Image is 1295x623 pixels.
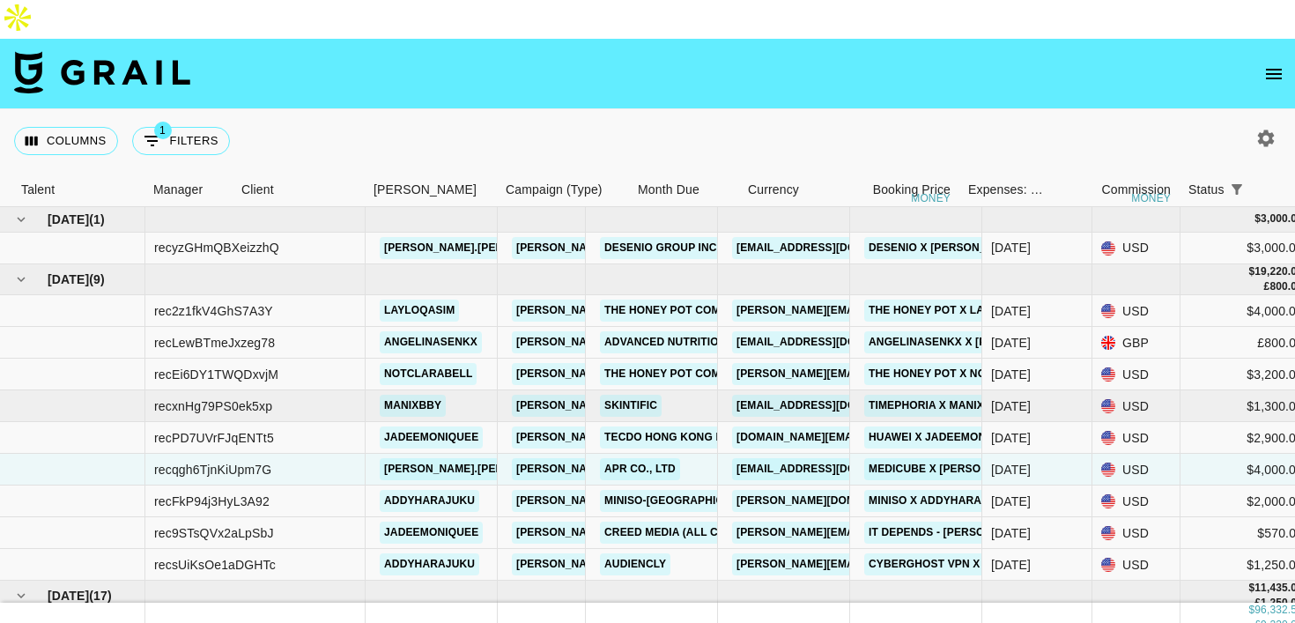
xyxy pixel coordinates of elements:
a: [PERSON_NAME][EMAIL_ADDRESS][DOMAIN_NAME] [512,426,799,449]
a: jadeemoniquee [380,522,483,544]
div: money [1131,193,1171,204]
a: Medicube x [PERSON_NAME].[PERSON_NAME].bell [864,458,1158,480]
a: SKINTIFIC [600,395,662,417]
div: Booking Price [873,173,951,207]
div: Sep '25 [991,461,1031,478]
a: manixbby [380,395,446,417]
div: Oct '25 [991,239,1031,256]
a: [PERSON_NAME][EMAIL_ADDRESS][DOMAIN_NAME] [512,522,799,544]
a: [PERSON_NAME][EMAIL_ADDRESS][DOMAIN_NAME] [512,553,799,575]
a: The Honey Pot x Layloqasim [864,300,1045,322]
a: Angelinasenkx x [PERSON_NAME] ACV Pineapple Gummies [864,331,1214,353]
div: money [911,193,951,204]
button: Select columns [14,127,118,155]
span: ( 9 ) [89,271,105,288]
span: [DATE] [48,271,89,288]
div: Sep '25 [991,429,1031,447]
div: Expenses: Remove Commission? [959,173,1047,207]
a: Huawei x jadeemoniquee [864,426,1024,449]
a: addyharajuku [380,553,479,575]
div: recPD7UVrFJqENTt5 [154,429,274,447]
div: Talent [21,173,55,207]
div: 1 active filter [1225,177,1249,202]
div: GBP [1092,327,1180,359]
div: £ [1264,279,1270,294]
div: rec9STsQVx2aLpSbJ [154,524,274,542]
div: USD [1092,517,1180,549]
a: [PERSON_NAME].[PERSON_NAME].bell [380,458,603,480]
div: Campaign (Type) [497,173,629,207]
button: hide children [9,207,33,232]
span: 1 [154,122,172,139]
div: USD [1092,486,1180,517]
a: TIMEPHORIA x manixbby [864,395,1011,417]
button: Show filters [1225,177,1249,202]
a: [PERSON_NAME][EMAIL_ADDRESS][DOMAIN_NAME] [512,490,799,512]
div: Currency [739,173,827,207]
a: TECDO HONG KONG LIMITED [600,426,763,449]
div: Booker [365,173,497,207]
div: $ [1254,211,1261,226]
div: Currency [748,173,799,207]
a: [PERSON_NAME][DOMAIN_NAME][EMAIL_ADDRESS][PERSON_NAME][DOMAIN_NAME] [732,490,1198,512]
a: [EMAIL_ADDRESS][DOMAIN_NAME] [732,331,929,353]
a: [PERSON_NAME][EMAIL_ADDRESS][DOMAIN_NAME] [732,300,1019,322]
button: Sort [1249,177,1274,202]
a: [PERSON_NAME][EMAIL_ADDRESS][DOMAIN_NAME] [732,553,1019,575]
a: [DOMAIN_NAME][EMAIL_ADDRESS][DOMAIN_NAME] [732,426,1017,449]
img: Grail Talent [14,51,190,93]
div: Client [241,173,274,207]
a: [PERSON_NAME][EMAIL_ADDRESS][DOMAIN_NAME] [512,237,799,259]
div: rec2z1fkV4GhS7A3Y [154,302,273,320]
a: addyharajuku [380,490,479,512]
a: [PERSON_NAME][EMAIL_ADDRESS][DOMAIN_NAME] [512,458,799,480]
div: recsUiKsOe1aDGHTc [154,556,276,574]
div: $ [1248,264,1254,279]
span: ( 17 ) [89,587,112,604]
div: Month Due [638,173,699,207]
div: Sep '25 [991,397,1031,415]
button: hide children [9,583,33,608]
a: The Honey Pot x Notclarabell [864,363,1062,385]
a: Miniso-[GEOGRAPHIC_DATA] [600,490,766,512]
a: jadeemoniquee [380,426,483,449]
div: Commission [1101,173,1171,207]
a: angelinasenkx [380,331,482,353]
div: [PERSON_NAME] [374,173,477,207]
button: Show filters [132,127,230,155]
a: It Depends - [PERSON_NAME] [864,522,1038,544]
div: $ [1248,581,1254,596]
div: Sep '25 [991,302,1031,320]
div: USD [1092,295,1180,327]
div: Status [1188,173,1225,207]
a: Desenio x [PERSON_NAME].[PERSON_NAME].bell [864,237,1150,259]
div: Sep '25 [991,334,1031,352]
div: USD [1092,454,1180,486]
div: Expenses: Remove Commission? [968,173,1044,207]
div: recEi6DY1TWQDxvjM [154,366,278,383]
a: Desenio Group Inc. [600,237,724,259]
a: APR Co., Ltd [600,458,680,480]
a: Audiencly [600,553,670,575]
div: Sep '25 [991,366,1031,383]
div: recFkP94j3HyL3A92 [154,493,270,510]
a: The Honey Pot Company [600,363,754,385]
div: Manager [144,173,233,207]
div: recyzGHmQBXeizzhQ [154,239,279,256]
span: [DATE] [48,587,89,604]
a: The Honey Pot Company [600,300,754,322]
a: [PERSON_NAME][EMAIL_ADDRESS][DOMAIN_NAME] [512,300,799,322]
div: USD [1092,233,1180,264]
div: recLewBTmeJxzeg78 [154,334,275,352]
span: ( 1 ) [89,211,105,228]
div: Sep '25 [991,524,1031,542]
a: [EMAIL_ADDRESS][DOMAIN_NAME] [732,395,929,417]
button: hide children [9,267,33,292]
div: Client [233,173,365,207]
div: recqgh6TjnKiUpm7G [154,461,271,478]
a: layloqasim [380,300,459,322]
div: Talent [12,173,144,207]
a: [PERSON_NAME][EMAIL_ADDRESS][DOMAIN_NAME] [732,363,1019,385]
button: open drawer [1256,56,1291,92]
a: Creed Media (All Campaigns) [600,522,783,544]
